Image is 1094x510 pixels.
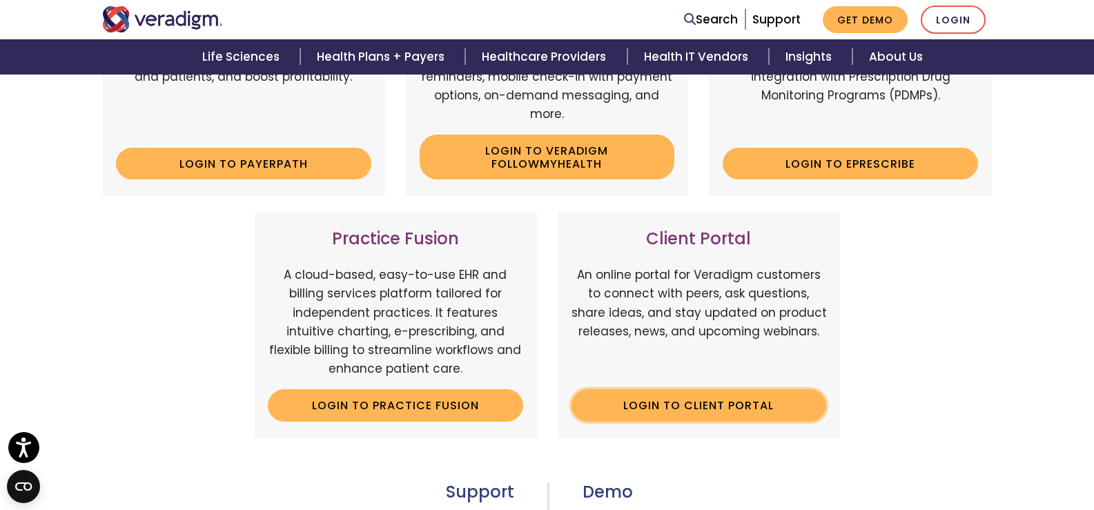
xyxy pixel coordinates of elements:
[420,135,675,179] a: Login to Veradigm FollowMyHealth
[852,39,939,75] a: About Us
[823,6,908,33] a: Get Demo
[7,470,40,503] button: Open CMP widget
[819,441,1077,493] iframe: Drift Chat Widget
[572,389,827,421] a: Login to Client Portal
[572,229,827,249] h3: Client Portal
[723,148,978,179] a: Login to ePrescribe
[268,266,523,378] p: A cloud-based, easy-to-use EHR and billing services platform tailored for independent practices. ...
[752,11,801,28] a: Support
[921,6,986,34] a: Login
[186,39,300,75] a: Life Sciences
[116,148,371,179] a: Login to Payerpath
[465,39,627,75] a: Healthcare Providers
[300,39,465,75] a: Health Plans + Payers
[769,39,852,75] a: Insights
[268,389,523,421] a: Login to Practice Fusion
[572,266,827,378] p: An online portal for Veradigm customers to connect with peers, ask questions, share ideas, and st...
[583,482,993,502] h3: Demo
[684,10,738,29] a: Search
[102,482,514,502] h3: Support
[268,229,523,249] h3: Practice Fusion
[627,39,769,75] a: Health IT Vendors
[102,6,223,32] img: Veradigm logo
